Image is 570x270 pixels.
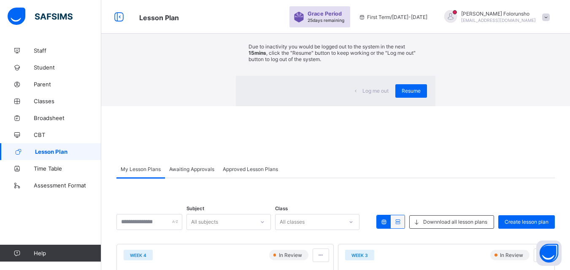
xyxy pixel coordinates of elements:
img: safsims [8,8,73,25]
span: 25 days remaining [308,18,344,23]
span: CBT [34,131,101,138]
span: Approved Lesson Plans [223,166,278,172]
span: Week 4 [130,253,146,258]
span: Subject [186,206,204,211]
span: Class [275,206,288,211]
span: Grace Period [308,11,342,17]
strong: 15mins [249,50,266,56]
span: Lesson Plan [139,13,179,22]
span: Resume [402,88,421,94]
div: MichaelFolorunsho [436,10,554,24]
img: sticker-purple.71386a28dfed39d6af7621340158ba97.svg [294,12,304,22]
span: In Review [499,252,526,258]
span: Time Table [34,165,101,172]
span: Classes [34,98,101,104]
span: [EMAIL_ADDRESS][DOMAIN_NAME] [461,18,536,23]
span: Create lesson plan [505,219,548,225]
span: session/term information [359,14,427,20]
span: Lesson Plan [35,148,101,155]
span: Parent [34,81,101,88]
span: In Review [278,252,305,258]
span: Staff [34,47,101,54]
span: Student [34,64,101,71]
span: My Lesson Plans [121,166,161,172]
div: All classes [280,214,305,230]
p: Due to inactivity you would be logged out to the system in the next , click the "Resume" button t... [249,43,423,62]
span: Assessment Format [34,182,101,189]
span: Log me out [362,88,389,94]
span: Help [34,250,101,257]
span: Awaiting Approvals [169,166,214,172]
span: Broadsheet [34,115,101,121]
button: Open asap [536,241,562,266]
span: [PERSON_NAME] Folorunsho [461,11,536,17]
div: All subjects [191,214,218,230]
span: Downnload all lesson plans [423,219,487,225]
span: Week 3 [351,253,368,258]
